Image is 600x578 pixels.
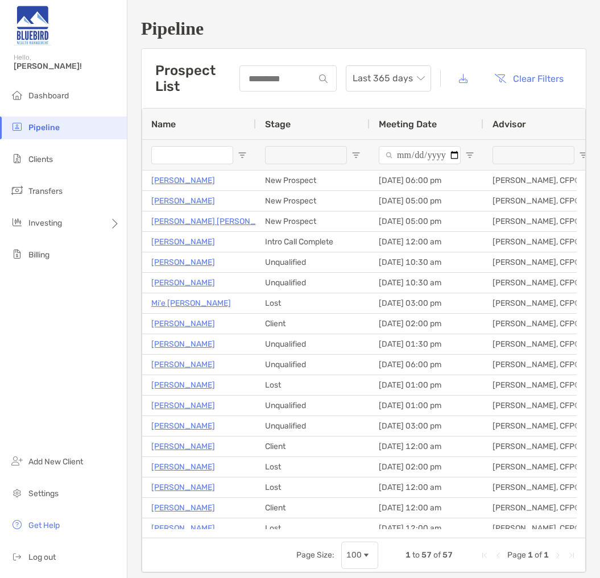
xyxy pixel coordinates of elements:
div: [DATE] 10:30 am [370,252,483,272]
div: [PERSON_NAME], CFP® [483,171,597,190]
span: Settings [28,489,59,498]
span: Dashboard [28,91,69,101]
div: Unqualified [256,252,370,272]
a: [PERSON_NAME] [151,378,215,392]
img: get-help icon [10,518,24,531]
span: Stage [265,119,291,130]
div: [PERSON_NAME], CFP® [483,191,597,211]
div: [DATE] 01:30 pm [370,334,483,354]
img: pipeline icon [10,120,24,134]
p: [PERSON_NAME] [151,276,215,290]
img: investing icon [10,215,24,229]
div: [PERSON_NAME], CFP® [483,334,597,354]
div: [DATE] 02:00 pm [370,457,483,477]
div: [DATE] 06:00 pm [370,171,483,190]
div: Unqualified [256,355,370,375]
div: Intro Call Complete [256,232,370,252]
div: Lost [256,518,370,538]
img: clients icon [10,152,24,165]
span: Page [507,550,526,560]
span: Clients [28,155,53,164]
div: [PERSON_NAME], CFP® [483,436,597,456]
a: [PERSON_NAME] [151,419,215,433]
div: [PERSON_NAME], CFP® [483,396,597,415]
div: [DATE] 01:00 pm [370,396,483,415]
span: of [433,550,441,560]
p: [PERSON_NAME] [151,337,215,351]
span: 57 [442,550,453,560]
img: input icon [319,74,328,83]
div: Unqualified [256,416,370,436]
div: Lost [256,293,370,313]
span: 57 [421,550,432,560]
div: Next Page [553,551,562,560]
div: [DATE] 12:00 am [370,232,483,252]
span: Billing [28,250,49,260]
div: Page Size: [296,550,334,560]
div: New Prospect [256,211,370,231]
div: [PERSON_NAME], CFP® [483,498,597,518]
div: [PERSON_NAME], CFP® [483,232,597,252]
a: Mi'e [PERSON_NAME] [151,296,231,310]
div: Page Size [341,542,378,569]
img: add_new_client icon [10,454,24,468]
div: Lost [256,375,370,395]
div: [DATE] 05:00 pm [370,191,483,211]
a: [PERSON_NAME] [151,173,215,188]
h1: Pipeline [141,18,586,39]
div: Client [256,498,370,518]
div: [PERSON_NAME], CFP® [483,375,597,395]
div: New Prospect [256,191,370,211]
div: Lost [256,457,370,477]
span: to [412,550,420,560]
a: [PERSON_NAME] [151,357,215,372]
a: [PERSON_NAME] [151,194,215,208]
a: [PERSON_NAME] [151,521,215,535]
p: [PERSON_NAME] [PERSON_NAME] [151,214,280,228]
a: [PERSON_NAME] [151,480,215,494]
span: Transfers [28,186,63,196]
div: [DATE] 12:00 am [370,477,483,497]
span: of [535,550,542,560]
span: Last 365 days [353,66,424,91]
a: [PERSON_NAME] [151,235,215,249]
button: Clear Filters [486,66,572,91]
a: [PERSON_NAME] [151,255,215,269]
span: 1 [405,550,411,560]
p: [PERSON_NAME] [151,317,215,331]
span: Advisor [493,119,526,130]
div: [PERSON_NAME], CFP® [483,293,597,313]
span: Get Help [28,521,60,530]
div: [DATE] 10:30 am [370,273,483,293]
div: [PERSON_NAME], CFP® [483,355,597,375]
span: Investing [28,218,62,228]
img: logout icon [10,550,24,563]
div: [DATE] 05:00 pm [370,211,483,231]
div: [DATE] 12:00 am [370,436,483,456]
div: [DATE] 12:00 am [370,518,483,538]
div: [DATE] 12:00 am [370,498,483,518]
input: Meeting Date Filter Input [379,146,461,164]
img: billing icon [10,247,24,261]
input: Name Filter Input [151,146,233,164]
h3: Prospect List [155,63,239,94]
a: [PERSON_NAME] [151,460,215,474]
div: Unqualified [256,273,370,293]
span: 1 [528,550,533,560]
a: [PERSON_NAME] [151,398,215,413]
span: Log out [28,552,56,562]
span: Pipeline [28,123,60,132]
div: [DATE] 03:00 pm [370,416,483,436]
div: New Prospect [256,171,370,190]
div: Previous Page [494,551,503,560]
div: Client [256,436,370,456]
span: Add New Client [28,457,83,467]
img: transfers icon [10,184,24,197]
